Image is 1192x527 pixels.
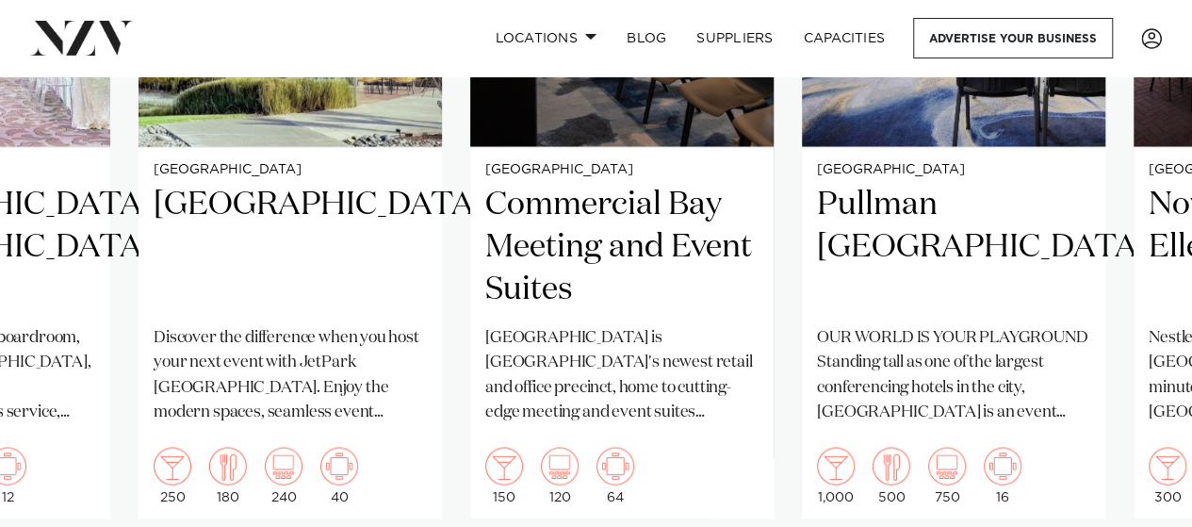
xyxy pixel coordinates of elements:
img: theatre.png [265,447,302,485]
img: meeting.png [596,447,634,485]
a: BLOG [612,18,681,58]
div: 750 [928,447,966,503]
h2: Commercial Bay Meeting and Event Suites [485,183,759,310]
h2: Pullman [GEOGRAPHIC_DATA] [817,183,1090,310]
div: 240 [265,447,302,503]
p: OUR WORLD IS YOUR PLAYGROUND Standing tall as one of the largest conferencing hotels in the city,... [817,325,1090,424]
img: dining.png [209,447,247,485]
img: cocktail.png [1149,447,1186,485]
div: 64 [596,447,634,503]
img: theatre.png [928,447,966,485]
p: Discover the difference when you host your next event with JetPark [GEOGRAPHIC_DATA]. Enjoy the m... [154,325,427,424]
img: dining.png [873,447,910,485]
h2: [GEOGRAPHIC_DATA] [154,183,427,310]
a: Advertise your business [913,18,1113,58]
div: 500 [873,447,910,503]
small: [GEOGRAPHIC_DATA] [154,162,427,176]
div: 40 [320,447,358,503]
p: [GEOGRAPHIC_DATA] is [GEOGRAPHIC_DATA]'s newest retail and office precinct, home to cutting-edge ... [485,325,759,424]
img: meeting.png [984,447,1021,485]
img: theatre.png [541,447,579,485]
img: cocktail.png [817,447,855,485]
img: cocktail.png [485,447,523,485]
a: Capacities [789,18,901,58]
div: 250 [154,447,191,503]
div: 1,000 [817,447,855,503]
a: Locations [480,18,612,58]
img: nzv-logo.png [30,21,133,55]
div: 150 [485,447,523,503]
img: cocktail.png [154,447,191,485]
img: meeting.png [320,447,358,485]
div: 300 [1149,447,1186,503]
small: [GEOGRAPHIC_DATA] [485,162,759,176]
div: 120 [541,447,579,503]
div: 180 [209,447,247,503]
div: 16 [984,447,1021,503]
small: [GEOGRAPHIC_DATA] [817,162,1090,176]
a: SUPPLIERS [681,18,788,58]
